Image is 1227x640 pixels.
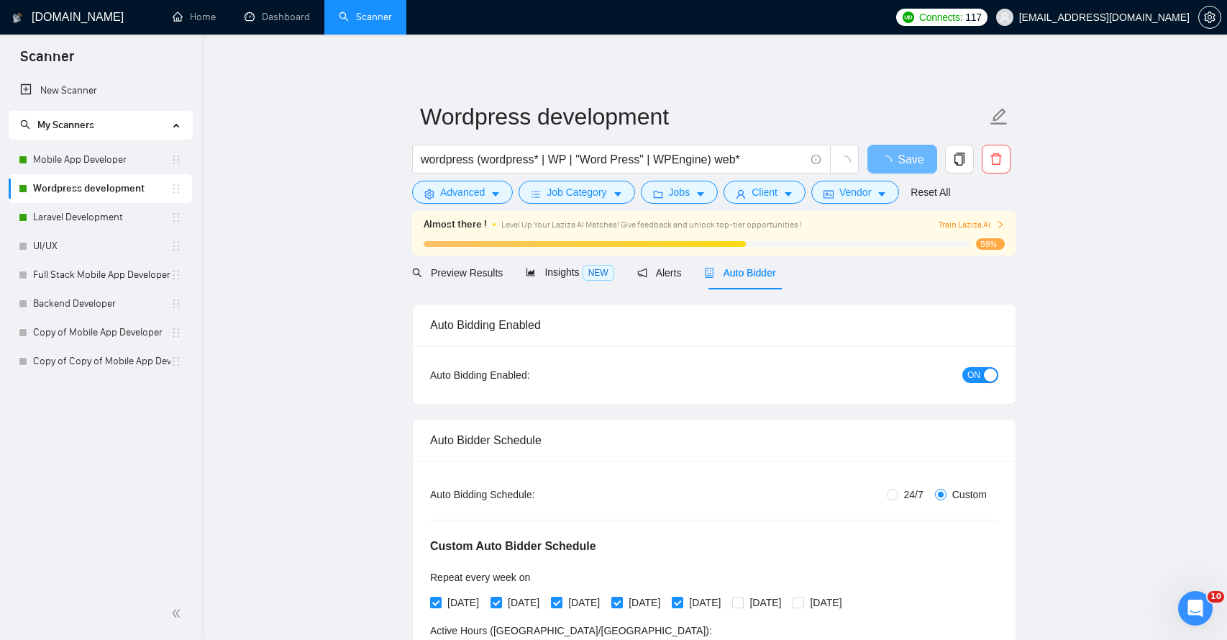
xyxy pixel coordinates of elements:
span: search [20,120,30,130]
button: Save [867,145,937,173]
span: right [996,220,1005,229]
a: New Scanner [20,76,181,105]
input: Search Freelance Jobs... [421,150,805,168]
span: NEW [583,265,614,281]
li: Full Stack Mobile App Developer [9,261,192,289]
span: setting [1199,12,1221,23]
span: double-left [171,606,186,621]
span: Vendor [839,184,871,200]
span: 59% [976,238,1005,250]
span: loading [838,156,851,168]
li: Copy of Copy of Mobile App Developer [9,347,192,376]
li: Laravel Development [9,203,192,232]
div: Auto Bidding Schedule: [430,487,619,502]
button: Train Laziza AI [939,218,1005,232]
input: Scanner name... [420,99,987,135]
span: Client [752,184,777,200]
span: holder [170,212,182,223]
span: holder [170,298,182,310]
h5: Custom Auto Bidder Schedule [430,538,596,555]
span: Connects: [919,9,962,25]
span: holder [170,154,182,166]
span: [DATE] [744,595,787,610]
span: [DATE] [623,595,666,610]
button: userClientcaret-down [724,181,806,204]
div: Auto Bidding Enabled [430,305,998,346]
div: Auto Bidding Enabled: [430,367,619,383]
a: Reset All [911,184,950,200]
span: holder [170,327,182,338]
span: 117 [965,9,981,25]
span: Repeat every week on [430,572,530,583]
a: UI/UX [33,232,170,261]
a: searchScanner [339,11,392,23]
span: caret-down [491,189,501,199]
span: My Scanners [37,119,94,131]
span: Preview Results [412,267,503,279]
span: area-chart [526,267,536,277]
img: logo [12,6,22,30]
span: [DATE] [562,595,606,610]
img: upwork-logo.png [903,12,914,23]
li: Copy of Mobile App Developer [9,318,192,347]
span: setting [424,189,434,199]
span: info-circle [811,155,821,164]
a: Copy of Mobile App Developer [33,318,170,347]
span: idcard [824,189,834,199]
span: search [412,268,422,278]
span: caret-down [783,189,793,199]
span: Save [898,150,923,168]
span: Scanner [9,46,86,76]
iframe: Intercom live chat [1178,591,1213,626]
span: loading [880,156,898,167]
span: Insights [526,266,613,278]
a: Full Stack Mobile App Developer [33,261,170,289]
div: Auto Bidder Schedule [430,420,998,461]
a: Backend Developer [33,289,170,318]
span: user [1000,12,1010,22]
span: caret-down [877,189,887,199]
span: Jobs [669,184,690,200]
span: Alerts [637,267,682,279]
button: settingAdvancedcaret-down [412,181,513,204]
a: dashboardDashboard [245,11,310,23]
span: holder [170,269,182,281]
span: Almost there ! [424,217,487,233]
span: Custom [947,487,993,502]
span: My Scanners [20,119,94,131]
a: Copy of Copy of Mobile App Developer [33,347,170,376]
button: copy [945,145,974,173]
span: Level Up Your Laziza AI Matches! Give feedback and unlock top-tier opportunities ! [501,220,802,230]
li: Backend Developer [9,289,192,318]
span: copy [946,153,973,166]
li: UI/UX [9,232,192,261]
span: delete [982,153,1010,166]
a: Laravel Development [33,203,170,232]
li: New Scanner [9,76,192,105]
span: Job Category [547,184,606,200]
button: idcardVendorcaret-down [811,181,899,204]
a: Mobile App Developer [33,145,170,174]
span: bars [531,189,541,199]
span: 10 [1208,591,1224,603]
span: ON [967,367,980,383]
span: Active Hours ( [GEOGRAPHIC_DATA]/[GEOGRAPHIC_DATA] ): [430,625,712,636]
a: Wordpress development [33,174,170,203]
button: folderJobscaret-down [641,181,719,204]
li: Wordpress development [9,174,192,203]
span: Advanced [440,184,485,200]
span: edit [990,107,1008,126]
span: holder [170,240,182,252]
span: [DATE] [502,595,545,610]
span: robot [704,268,714,278]
span: [DATE] [683,595,726,610]
span: [DATE] [442,595,485,610]
a: homeHome [173,11,216,23]
span: holder [170,356,182,367]
span: [DATE] [804,595,847,610]
span: user [736,189,746,199]
button: delete [982,145,1011,173]
span: Auto Bidder [704,267,775,279]
button: setting [1198,6,1221,29]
